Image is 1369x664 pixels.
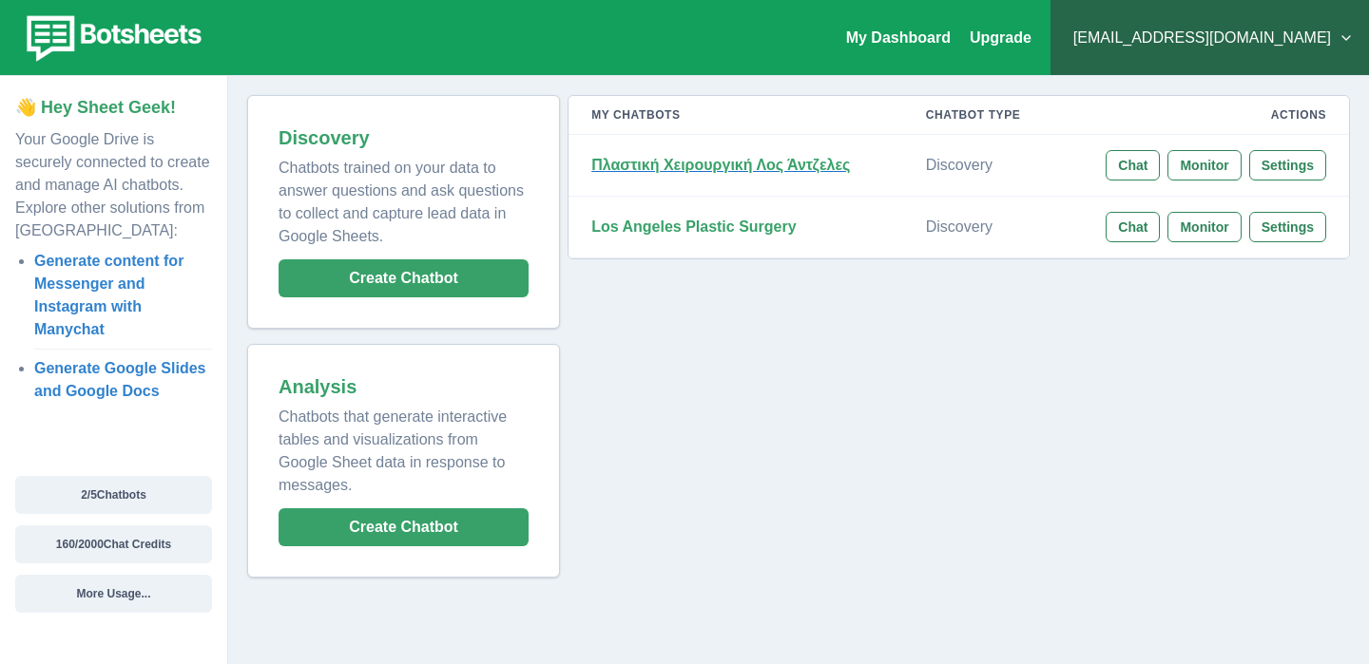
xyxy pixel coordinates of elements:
button: Chat [1106,150,1160,180]
a: My Dashboard [846,29,951,46]
p: 👋 Hey Sheet Geek! [15,95,212,121]
a: Generate content for Messenger and Instagram with Manychat [34,253,183,337]
p: Chatbots trained on your data to answer questions and ask questions to collect and capture lead d... [279,149,529,248]
button: [EMAIL_ADDRESS][DOMAIN_NAME] [1066,19,1354,57]
button: More Usage... [15,575,212,613]
button: Create Chatbot [279,508,529,546]
button: 160/2000Chat Credits [15,525,212,563]
p: Discovery [926,156,1034,175]
p: Discovery [926,218,1034,237]
button: Monitor [1167,212,1241,242]
button: Monitor [1167,150,1241,180]
strong: Los Angeles Plastic Surgery [591,218,796,235]
button: Settings [1249,212,1326,242]
th: My Chatbots [569,96,903,135]
strong: Πλαστική Χειρουργική Λος Άντζελες [591,157,850,173]
a: Generate Google Slides and Google Docs [34,360,206,399]
h2: Discovery [279,126,529,149]
button: Create Chatbot [279,259,529,297]
th: Actions [1057,96,1349,135]
button: Chat [1106,212,1160,242]
p: Chatbots that generate interactive tables and visualizations from Google Sheet data in response t... [279,398,529,497]
button: Settings [1249,150,1326,180]
img: botsheets-logo.png [15,11,207,65]
h2: Analysis [279,375,529,398]
a: Upgrade [970,29,1032,46]
th: Chatbot Type [903,96,1057,135]
p: Your Google Drive is securely connected to create and manage AI chatbots. Explore other solutions... [15,121,212,242]
button: 2/5Chatbots [15,476,212,514]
